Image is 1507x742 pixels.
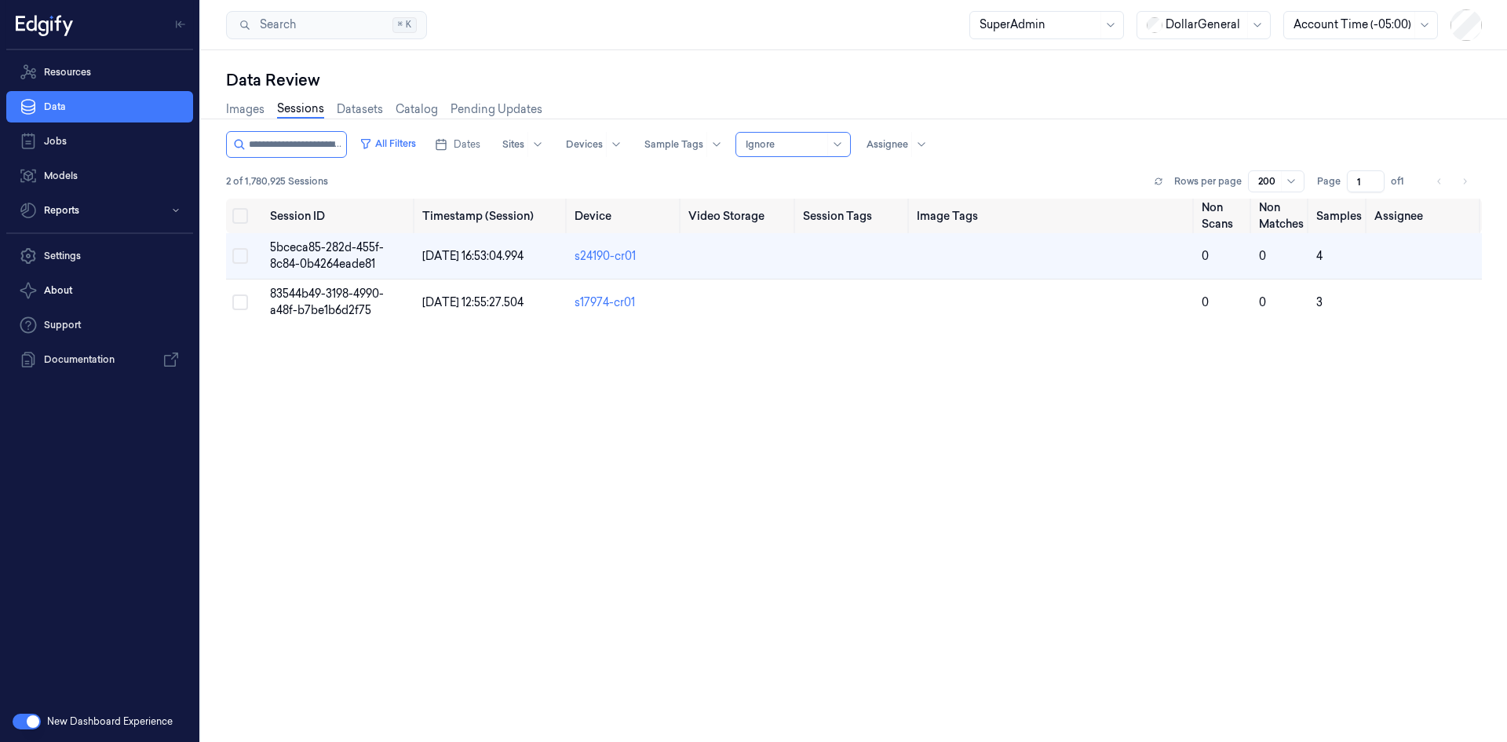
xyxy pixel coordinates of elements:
[1259,295,1266,309] span: 0
[1202,295,1209,309] span: 0
[575,249,636,263] a: s24190-cr01
[451,101,542,118] a: Pending Updates
[396,101,438,118] a: Catalog
[6,240,193,272] a: Settings
[232,208,248,224] button: Select all
[1317,174,1341,188] span: Page
[1202,249,1209,263] span: 0
[1429,170,1476,192] nav: pagination
[6,309,193,341] a: Support
[1253,199,1310,233] th: Non Matches
[1195,199,1253,233] th: Non Scans
[429,132,487,157] button: Dates
[6,275,193,306] button: About
[254,16,296,33] span: Search
[1316,295,1323,309] span: 3
[575,295,635,309] a: s17974-cr01
[168,12,193,37] button: Toggle Navigation
[6,91,193,122] a: Data
[6,195,193,226] button: Reports
[568,199,682,233] th: Device
[422,249,524,263] span: [DATE] 16:53:04.994
[422,295,524,309] span: [DATE] 12:55:27.504
[226,174,328,188] span: 2 of 1,780,925 Sessions
[1316,249,1323,263] span: 4
[910,199,1195,233] th: Image Tags
[6,344,193,375] a: Documentation
[1391,174,1416,188] span: of 1
[1259,249,1266,263] span: 0
[682,199,796,233] th: Video Storage
[6,126,193,157] a: Jobs
[270,240,384,271] span: 5bceca85-282d-455f-8c84-0b4264eade81
[226,11,427,39] button: Search⌘K
[416,199,568,233] th: Timestamp (Session)
[1310,199,1368,233] th: Samples
[232,248,248,264] button: Select row
[454,137,480,152] span: Dates
[226,69,1482,91] div: Data Review
[6,160,193,192] a: Models
[797,199,910,233] th: Session Tags
[1368,199,1482,233] th: Assignee
[1174,174,1242,188] p: Rows per page
[226,101,265,118] a: Images
[232,294,248,310] button: Select row
[6,57,193,88] a: Resources
[264,199,416,233] th: Session ID
[337,101,383,118] a: Datasets
[270,287,384,317] span: 83544b49-3198-4990-a48f-b7be1b6d2f75
[353,131,422,156] button: All Filters
[277,101,324,119] a: Sessions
